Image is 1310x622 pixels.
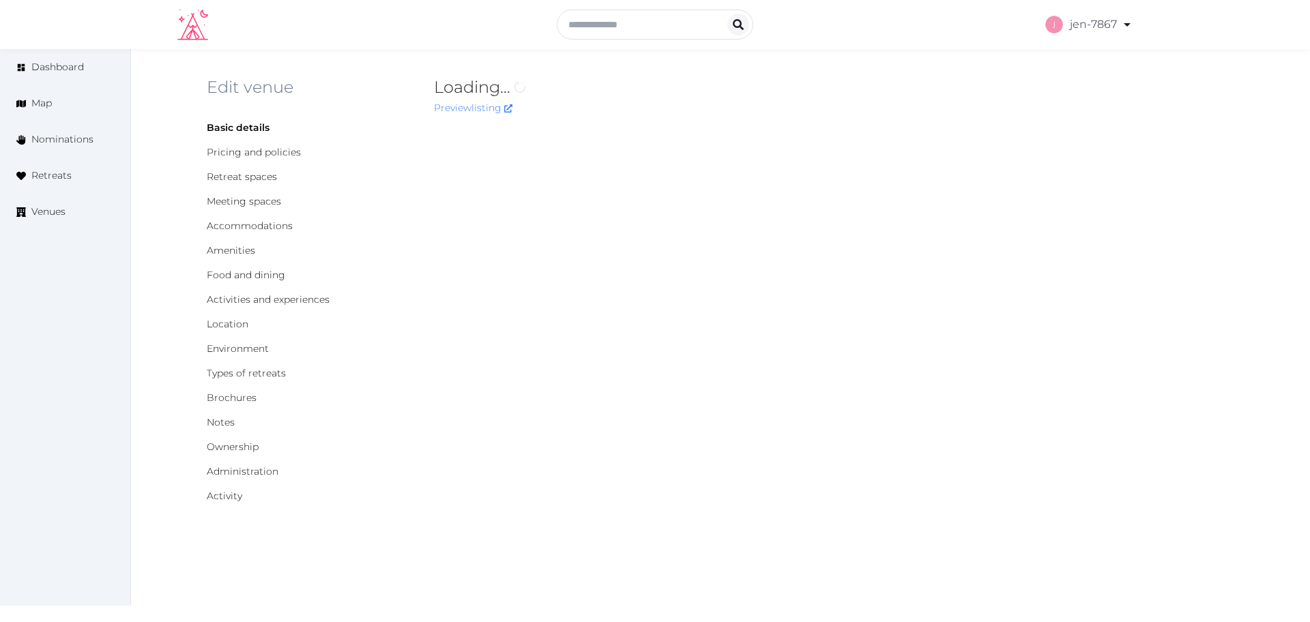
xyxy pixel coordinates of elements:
a: Retreat spaces [207,171,277,183]
a: Pricing and policies [207,146,301,158]
h2: Loading... [434,76,1029,98]
a: Activities and experiences [207,293,330,306]
a: Preview listing [434,102,512,114]
span: Dashboard [31,60,84,74]
a: Meeting spaces [207,195,281,207]
span: Retreats [31,168,72,183]
a: Environment [207,342,269,355]
a: Amenities [207,244,255,256]
a: Food and dining [207,269,285,281]
a: Types of retreats [207,367,286,379]
a: Location [207,318,248,330]
a: Activity [207,490,242,502]
h2: Edit venue [207,76,412,98]
a: Administration [207,465,278,477]
a: Ownership [207,441,259,453]
a: jen-7867 [1045,5,1133,44]
a: Notes [207,416,235,428]
span: Venues [31,205,65,219]
a: Brochures [207,391,257,404]
span: Map [31,96,52,110]
a: Basic details [207,121,270,134]
a: Accommodations [207,220,293,232]
span: Nominations [31,132,93,147]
